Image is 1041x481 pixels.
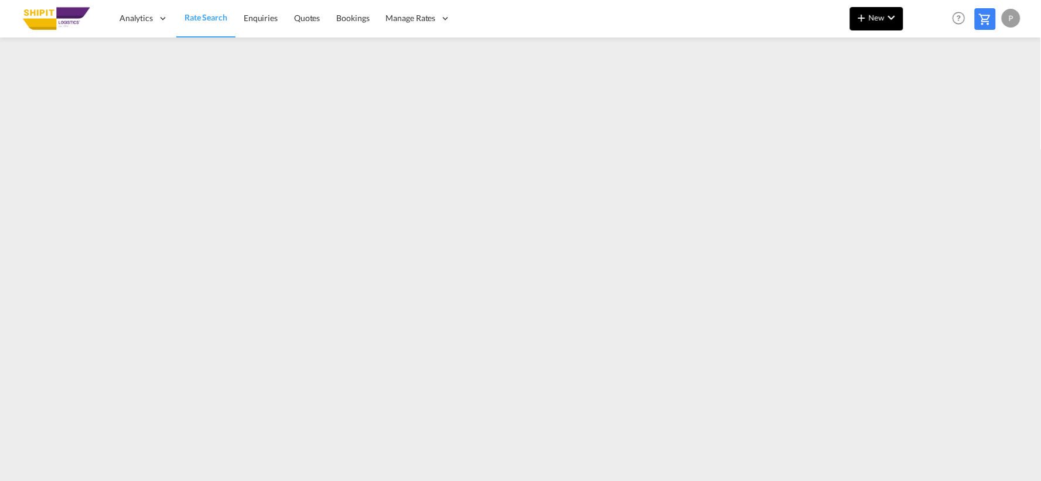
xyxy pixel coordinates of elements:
div: P [1002,9,1020,28]
span: Bookings [337,13,370,23]
span: Enquiries [244,13,278,23]
div: Help [949,8,975,29]
span: Rate Search [185,12,227,22]
span: Quotes [294,13,320,23]
img: b70fe0906c5511ee9ba1a169c51233c0.png [18,5,97,32]
span: Analytics [120,12,153,24]
span: Manage Rates [386,12,436,24]
span: Help [949,8,969,28]
md-icon: icon-plus 400-fg [855,11,869,25]
button: icon-plus 400-fgNewicon-chevron-down [850,7,903,30]
md-icon: icon-chevron-down [885,11,899,25]
span: New [855,13,899,22]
